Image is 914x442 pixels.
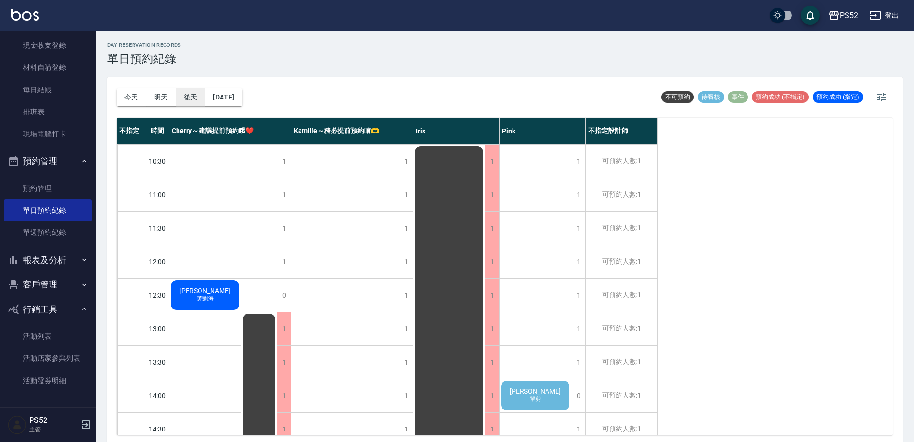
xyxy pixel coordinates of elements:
[399,212,413,245] div: 1
[8,415,27,434] img: Person
[205,88,242,106] button: [DATE]
[4,149,92,174] button: 預約管理
[4,79,92,101] a: 每日結帳
[485,312,499,345] div: 1
[508,387,563,395] span: [PERSON_NAME]
[586,379,657,412] div: 可預約人數:1
[399,312,413,345] div: 1
[571,145,585,178] div: 1
[145,278,169,312] div: 12:30
[399,379,413,412] div: 1
[399,245,413,278] div: 1
[277,145,291,178] div: 1
[399,178,413,211] div: 1
[277,379,291,412] div: 1
[571,212,585,245] div: 1
[107,42,181,48] h2: day Reservation records
[586,178,657,211] div: 可預約人數:1
[413,118,500,144] div: Iris
[145,211,169,245] div: 11:30
[801,6,820,25] button: save
[866,7,903,24] button: 登出
[500,118,586,144] div: Pink
[277,346,291,379] div: 1
[4,347,92,369] a: 活動店家參與列表
[146,88,176,106] button: 明天
[277,178,291,211] div: 1
[145,345,169,379] div: 13:30
[195,295,216,303] span: 剪劉海
[145,245,169,278] div: 12:00
[399,346,413,379] div: 1
[4,325,92,347] a: 活動列表
[169,118,291,144] div: Cherry～建議提前預約哦❤️
[571,245,585,278] div: 1
[4,34,92,56] a: 現金收支登錄
[485,279,499,312] div: 1
[485,379,499,412] div: 1
[661,93,694,101] span: 不可預約
[4,248,92,273] button: 報表及分析
[107,52,181,66] h3: 單日預約紀錄
[4,370,92,392] a: 活動發券明細
[277,312,291,345] div: 1
[291,118,413,144] div: Kamille～務必提前預約唷🫶
[485,178,499,211] div: 1
[178,287,233,295] span: [PERSON_NAME]
[277,279,291,312] div: 0
[586,212,657,245] div: 可預約人數:1
[399,145,413,178] div: 1
[4,123,92,145] a: 現場電腦打卡
[4,221,92,243] a: 單週預約紀錄
[145,312,169,345] div: 13:00
[571,346,585,379] div: 1
[485,212,499,245] div: 1
[4,272,92,297] button: 客戶管理
[586,346,657,379] div: 可預約人數:1
[698,93,724,101] span: 待審核
[728,93,748,101] span: 事件
[571,312,585,345] div: 1
[813,93,863,101] span: 預約成功 (指定)
[4,101,92,123] a: 排班表
[571,279,585,312] div: 1
[4,297,92,322] button: 行銷工具
[145,379,169,412] div: 14:00
[586,118,658,144] div: 不指定設計師
[277,212,291,245] div: 1
[4,177,92,199] a: 預約管理
[586,312,657,345] div: 可預約人數:1
[29,416,78,425] h5: PS52
[571,178,585,211] div: 1
[4,199,92,221] a: 單日預約紀錄
[29,425,78,434] p: 主管
[571,379,585,412] div: 0
[840,10,858,22] div: PS52
[485,145,499,178] div: 1
[825,6,862,25] button: PS52
[145,178,169,211] div: 11:00
[485,346,499,379] div: 1
[145,118,169,144] div: 時間
[586,145,657,178] div: 可預約人數:1
[399,279,413,312] div: 1
[586,279,657,312] div: 可預約人數:1
[528,395,543,403] span: 單剪
[145,144,169,178] div: 10:30
[586,245,657,278] div: 可預約人數:1
[485,245,499,278] div: 1
[277,245,291,278] div: 1
[4,56,92,78] a: 材料自購登錄
[117,118,145,144] div: 不指定
[752,93,809,101] span: 預約成功 (不指定)
[176,88,206,106] button: 後天
[11,9,39,21] img: Logo
[117,88,146,106] button: 今天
